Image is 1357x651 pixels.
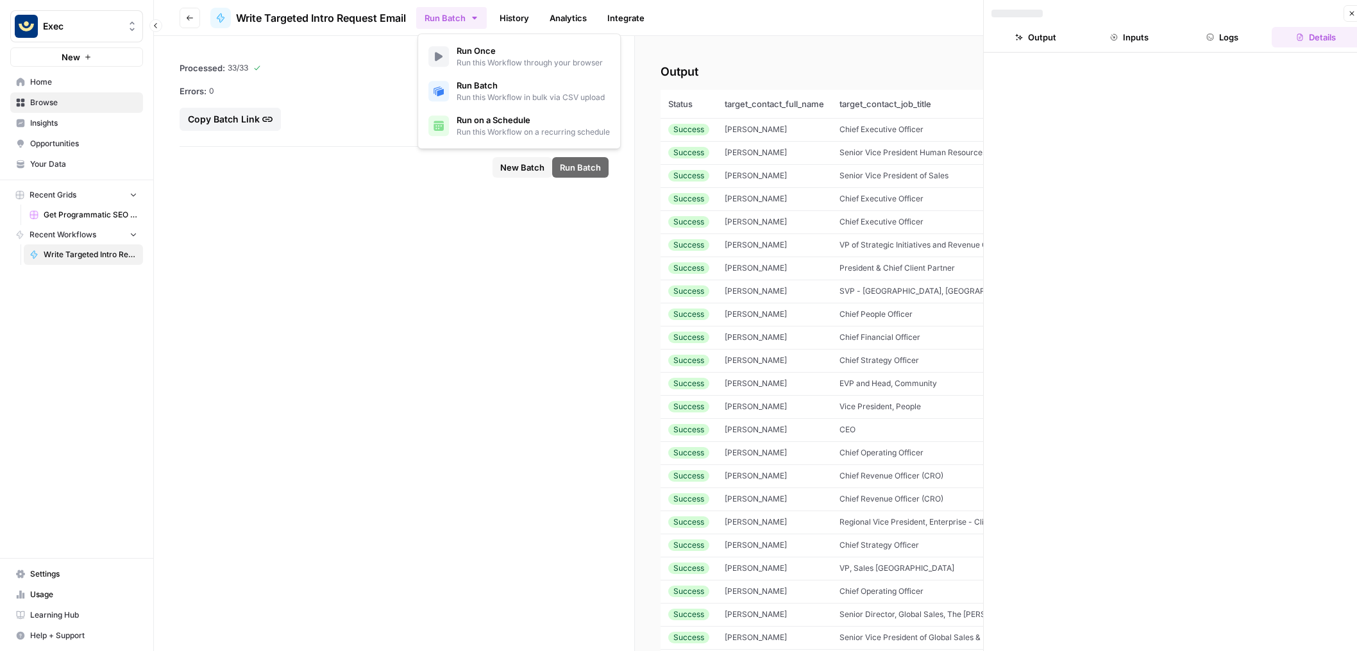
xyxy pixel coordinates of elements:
[839,378,937,388] span: EVP and Head, Community
[839,471,943,480] span: Chief Revenue Officer (CRO)
[839,355,919,365] span: Chief Strategy Officer
[668,262,709,274] div: Success
[668,285,709,297] div: Success
[725,148,787,157] span: Emily Russell
[668,332,709,343] div: Success
[725,194,787,203] span: Staci Satterwhite
[725,494,787,503] span: Michael Loga
[725,540,787,550] span: Hasan Malik
[423,39,615,74] a: Run OnceRun this Workflow through your browser
[668,355,709,366] div: Success
[725,517,787,527] span: Tyler Wright
[839,494,943,503] span: Chief Revenue Officer (CRO)
[725,240,787,249] span: Dimitris Adamidis
[29,229,96,241] span: Recent Workflows
[423,74,615,108] a: Run BatchRun this Workflow in bulk via CSV upload
[188,113,273,126] div: Copy Batch Link
[661,90,717,118] th: Status
[668,609,709,620] div: Success
[10,113,143,133] a: Insights
[457,114,610,126] span: Run on a Schedule
[30,76,137,88] span: Home
[725,332,787,342] span: Guita Sharifi
[600,8,652,28] a: Integrate
[44,249,137,260] span: Write Targeted Intro Request Email
[62,51,80,63] span: New
[839,517,1017,527] span: Regional Vice President, Enterprise - Client Sales
[423,108,615,143] a: Run on a ScheduleRun this Workflow on a recurring schedule
[668,378,709,389] div: Success
[10,605,143,625] a: Learning Hub
[839,632,1018,642] span: Senior Vice President of Global Sales & Education
[180,85,206,97] span: Errors:
[839,217,923,226] span: Chief Executive Officer
[236,10,406,26] span: Write Targeted Intro Request Email
[717,90,832,118] th: target_contact_full_name
[668,447,709,459] div: Success
[839,402,921,411] span: Vice President, People
[30,158,137,170] span: Your Data
[10,154,143,174] a: Your Data
[668,124,709,135] div: Success
[725,286,787,296] span: Ram Ramachandran
[725,355,787,365] span: Prashant Kelker
[668,239,709,251] div: Success
[668,309,709,320] div: Success
[457,92,605,103] span: Run this Workflow in bulk via CSV upload
[24,205,143,225] a: Get Programmatic SEO Keyword Ideas
[30,117,137,129] span: Insights
[417,33,621,149] div: Run Batch
[668,539,709,551] div: Success
[30,97,137,108] span: Browse
[725,609,787,619] span: Mark Aldridge
[10,584,143,605] a: Usage
[457,126,610,138] span: Run this Workflow on a recurring schedule
[10,10,143,42] button: Workspace: Exec
[457,57,603,69] span: Run this Workflow through your browser
[10,133,143,154] a: Opportunities
[725,171,787,180] span: Alan Clark
[668,424,709,435] div: Success
[725,448,787,457] span: Anant Gupta
[492,8,537,28] a: History
[725,632,787,642] span: Manny Montalvo
[725,563,787,573] span: Caley Lewis
[210,8,406,28] a: Write Targeted Intro Request Email
[668,470,709,482] div: Success
[10,564,143,584] a: Settings
[839,309,913,319] span: Chief People Officer
[457,44,603,57] span: Run Once
[839,332,920,342] span: Chief Financial Officer
[725,425,787,434] span: Deborah Kirkham
[180,108,281,131] button: Copy Batch Link
[500,161,544,174] span: New Batch
[30,609,137,621] span: Learning Hub
[668,493,709,505] div: Success
[10,225,143,244] button: Recent Workflows
[839,148,986,157] span: Senior Vice President Human Resources
[24,244,143,265] a: Write Targeted Intro Request Email
[29,189,76,201] span: Recent Grids
[30,630,137,641] span: Help + Support
[180,85,609,97] div: 0
[832,90,1078,118] th: target_contact_job_title
[668,401,709,412] div: Success
[43,20,121,33] span: Exec
[668,632,709,643] div: Success
[1179,27,1267,47] button: Logs
[668,193,709,205] div: Success
[493,157,552,178] button: New Batch
[839,171,948,180] span: Senior Vice President of Sales
[668,586,709,597] div: Success
[725,217,787,226] span: David Buse
[839,540,919,550] span: Chief Strategy Officer
[668,147,709,158] div: Success
[661,62,1331,82] h2: Output
[839,425,855,434] span: CEO
[725,471,787,480] span: Eric Benson
[560,161,601,174] span: Run Batch
[228,62,248,74] span: 33 / 33
[839,124,923,134] span: Chief Executive Officer
[15,15,38,38] img: Exec Logo
[1085,27,1174,47] button: Inputs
